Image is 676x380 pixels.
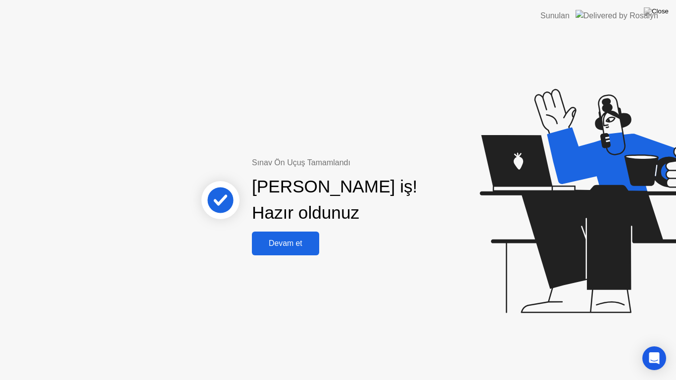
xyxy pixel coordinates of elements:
[252,232,319,255] button: Devam et
[252,157,456,169] div: Sınav Ön Uçuş Tamamlandı
[255,239,316,248] div: Devam et
[252,174,417,226] div: [PERSON_NAME] iş! Hazır oldunuz
[540,10,570,22] div: Sunulan
[642,346,666,370] div: Open Intercom Messenger
[644,7,669,15] img: Close
[576,10,658,21] img: Delivered by Rosalyn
